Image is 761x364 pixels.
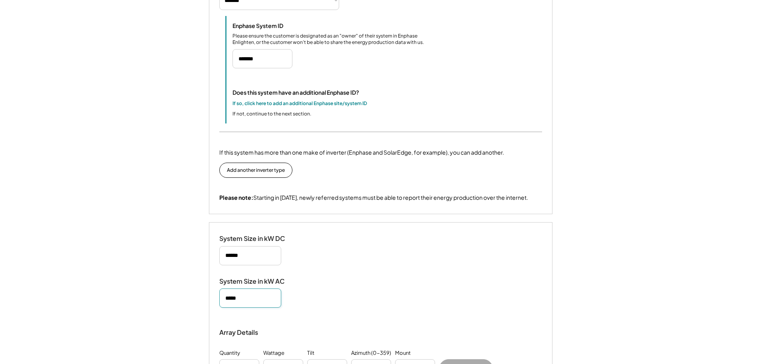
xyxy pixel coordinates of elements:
div: Array Details [219,328,259,337]
strong: Please note: [219,194,253,201]
div: System Size in kW AC [219,277,299,286]
div: Starting in [DATE], newly referred systems must be able to report their energy production over th... [219,194,528,202]
div: If not, continue to the next section. [232,110,311,117]
div: Mount [395,349,411,357]
div: Azimuth (0-359) [351,349,391,357]
div: Tilt [307,349,314,357]
div: If so, click here to add an additional Enphase site/system ID [232,100,367,107]
div: If this system has more than one make of inverter (Enphase and SolarEdge, for example), you can a... [219,148,504,157]
div: Does this system have an additional Enphase ID? [232,88,359,97]
div: System Size in kW DC [219,235,299,243]
div: Quantity [219,349,240,357]
button: Add another inverter type [219,163,292,178]
div: Wattage [263,349,284,357]
div: Enphase System ID [232,22,312,29]
div: Please ensure the customer is designated as an "owner" of their system in Enphase Enlighten, or t... [232,33,432,46]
